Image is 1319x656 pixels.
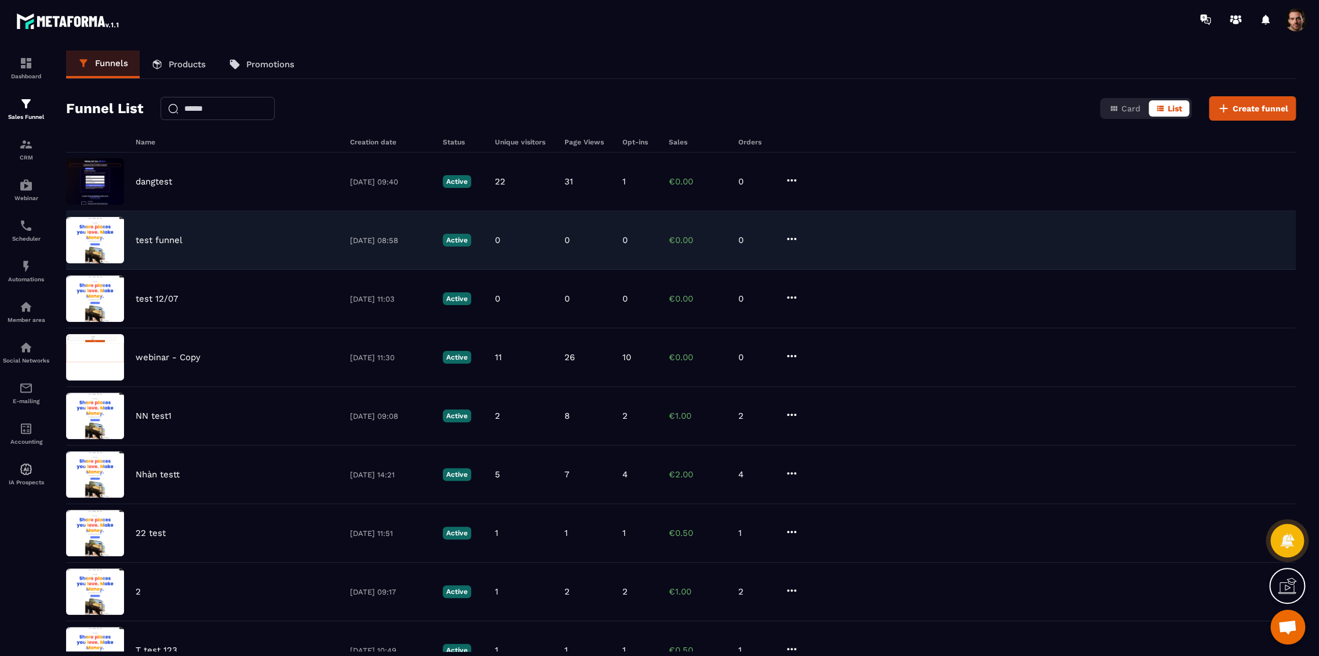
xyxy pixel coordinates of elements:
p: NN test1 [136,411,172,421]
img: formation [19,56,33,70]
p: Funnels [95,58,128,68]
p: CRM [3,154,49,161]
a: Funnels [66,50,140,78]
p: test funnel [136,235,183,245]
p: 0 [495,235,500,245]
p: €0.00 [669,352,727,363]
p: Webinar [3,195,49,201]
p: Dashboard [3,73,49,79]
h6: Creation date [350,138,431,146]
p: 2 [136,586,141,597]
p: 0 [738,293,773,304]
p: 22 [495,176,505,187]
a: automationsautomationsWebinar [3,169,49,210]
img: email [19,381,33,395]
img: automations [19,178,33,192]
img: image [66,451,124,498]
img: image [66,568,124,615]
p: Active [443,585,471,598]
a: formationformationCRM [3,129,49,169]
p: €0.50 [669,528,727,538]
p: 2 [738,411,773,421]
p: €0.00 [669,235,727,245]
p: 1 [495,528,498,538]
img: scheduler [19,219,33,233]
p: €0.00 [669,176,727,187]
img: formation [19,137,33,151]
a: Mở cuộc trò chuyện [1270,610,1305,644]
p: 1 [738,528,773,538]
p: Active [443,409,471,422]
p: 1 [622,528,626,538]
p: test 12/07 [136,293,178,304]
p: [DATE] 09:17 [350,588,431,596]
p: [DATE] 11:51 [350,529,431,538]
p: 1 [564,645,568,655]
p: 22 test [136,528,166,538]
p: 2 [564,586,570,597]
p: 1 [622,176,626,187]
p: 1 [495,645,498,655]
span: Create funnel [1233,103,1288,114]
p: 31 [564,176,573,187]
p: E-mailing [3,398,49,404]
p: dangtest [136,176,172,187]
p: Active [443,468,471,481]
p: 1 [738,645,773,655]
p: Promotions [246,59,294,70]
p: 1 [622,645,626,655]
h6: Page Views [564,138,611,146]
a: Products [140,50,217,78]
p: 4 [738,469,773,480]
img: automations [19,300,33,314]
p: 0 [738,352,773,363]
img: image [66,393,124,439]
p: Active [443,175,471,188]
p: €0.50 [669,645,727,655]
p: 0 [495,293,500,304]
p: Active [443,234,471,247]
p: 0 [738,176,773,187]
h2: Funnel List [66,97,143,120]
p: Sales Funnel [3,114,49,120]
p: [DATE] 10:49 [350,646,431,655]
p: 1 [495,586,498,597]
a: formationformationDashboard [3,48,49,88]
p: Social Networks [3,357,49,364]
p: Active [443,292,471,305]
a: accountantaccountantAccounting [3,413,49,454]
a: formationformationSales Funnel [3,88,49,129]
p: €2.00 [669,469,727,480]
a: automationsautomationsAutomations [3,251,49,291]
a: Promotions [217,50,306,78]
img: image [66,276,124,322]
p: T test 123 [136,645,177,655]
p: [DATE] 08:58 [350,236,431,245]
p: [DATE] 09:40 [350,177,431,186]
h6: Opt-ins [622,138,657,146]
p: 8 [564,411,570,421]
p: 2 [495,411,500,421]
img: image [66,217,124,263]
h6: Unique visitors [495,138,553,146]
p: 1 [564,528,568,538]
img: image [66,510,124,556]
p: 0 [622,293,628,304]
p: 10 [622,352,631,363]
a: automationsautomationsMember area [3,291,49,332]
p: 0 [564,235,570,245]
img: social-network [19,340,33,354]
p: 0 [738,235,773,245]
img: automations [19,462,33,476]
p: 4 [622,469,628,480]
p: [DATE] 11:30 [350,353,431,362]
button: Create funnel [1209,96,1296,121]
p: 0 [622,235,628,245]
button: List [1149,100,1189,117]
p: Active [443,527,471,539]
p: Member area [3,317,49,323]
p: Active [443,351,471,364]
h6: Name [136,138,338,146]
img: logo [16,10,121,31]
p: 5 [495,469,500,480]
